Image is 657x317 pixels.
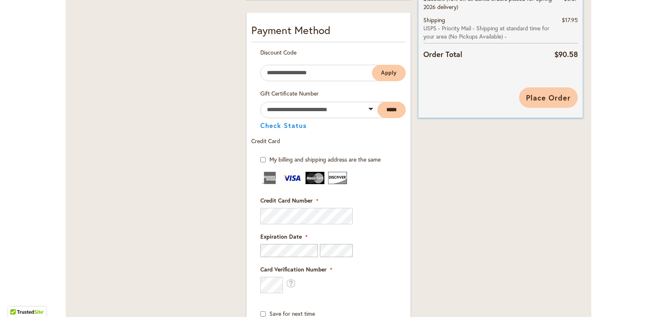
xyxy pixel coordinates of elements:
[269,155,381,163] span: My billing and shipping address are the same
[260,172,279,184] img: American Express
[260,265,326,273] span: Card Verification Number
[251,23,406,42] div: Payment Method
[526,93,571,103] span: Place Order
[372,65,406,81] button: Apply
[260,48,296,56] span: Discount Code
[6,288,29,311] iframe: Launch Accessibility Center
[423,48,462,60] strong: Order Total
[251,137,280,145] span: Credit Card
[381,69,397,76] span: Apply
[519,87,578,108] button: Place Order
[423,16,445,24] span: Shipping
[260,122,307,129] button: Check Status
[423,24,554,41] span: USPS - Priority Mail - Shipping at standard time for your area (No Pickups Available) -
[328,172,347,184] img: Discover
[306,172,324,184] img: MasterCard
[260,196,312,204] span: Credit Card Number
[260,89,319,97] span: Gift Certificate Number
[562,16,578,24] span: $17.95
[554,49,578,59] span: $90.58
[283,172,302,184] img: Visa
[260,233,302,240] span: Expiration Date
